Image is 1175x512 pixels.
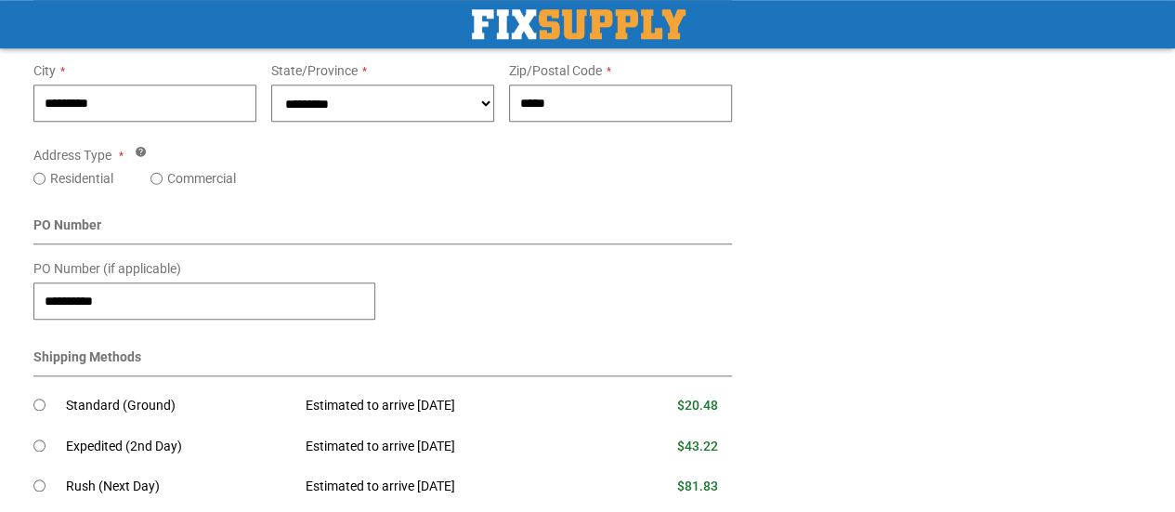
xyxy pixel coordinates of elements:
img: Fix Industrial Supply [472,9,685,39]
span: PO Number (if applicable) [33,261,181,276]
span: $81.83 [677,479,718,493]
span: State/Province [271,63,358,78]
div: PO Number [33,216,732,244]
span: $20.48 [677,398,718,413]
span: Address Type [33,148,111,163]
label: Commercial [167,169,236,188]
td: Estimated to arrive [DATE] [292,427,600,467]
label: Residential [50,169,113,188]
a: store logo [472,9,685,39]
span: $43.22 [677,439,718,453]
td: Expedited (2nd Day) [66,427,292,467]
span: City [33,63,56,78]
div: Shipping Methods [33,348,732,376]
td: Estimated to arrive [DATE] [292,466,600,507]
td: Estimated to arrive [DATE] [292,386,600,427]
span: Zip/Postal Code [509,63,602,78]
td: Rush (Next Day) [66,466,292,507]
td: Standard (Ground) [66,386,292,427]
